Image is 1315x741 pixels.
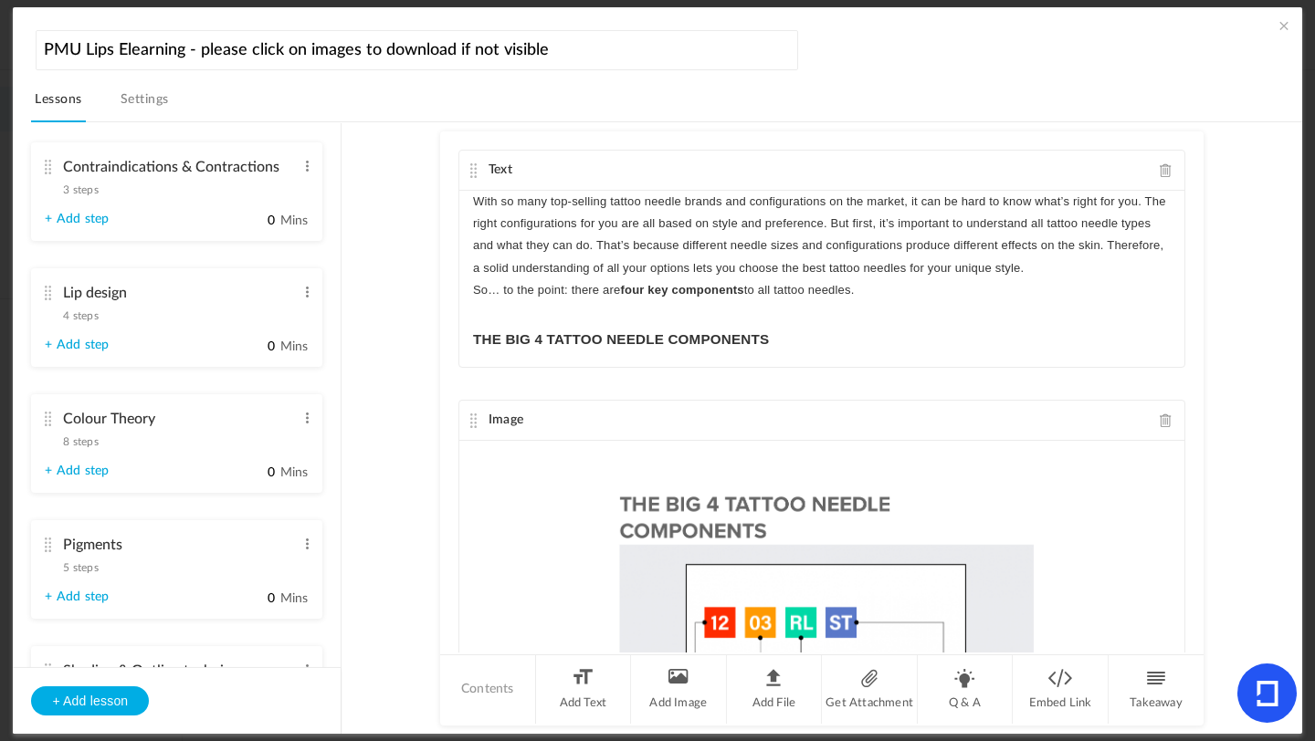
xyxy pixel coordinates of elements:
li: Add File [727,655,823,724]
input: Mins [230,213,276,230]
strong: four key components [620,283,743,297]
span: Image [489,413,523,426]
li: Q & A [918,655,1014,724]
img: img-d210220982be-1.jpeg [485,466,1159,740]
li: Add Text [536,655,632,724]
input: Mins [230,339,276,356]
span: Mins [280,466,309,479]
li: Add Image [631,655,727,724]
p: With so many top-selling tattoo needle brands and configurations on the market, it can be hard to... [473,191,1171,279]
li: Contents [440,655,536,724]
span: Mins [280,340,309,353]
span: Mins [280,214,309,227]
li: Embed Link [1013,655,1109,724]
input: Mins [230,590,276,608]
li: Takeaway [1109,655,1204,724]
span: Text [489,163,512,176]
span: Mins [280,592,309,605]
input: Mins [230,464,276,482]
h3: THE BIG 4 TATTOO NEEDLE COMPONENTS [473,327,1171,352]
p: So… to the point: there are to all tattoo needles. [473,279,1171,301]
li: Get Attachment [822,655,918,724]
